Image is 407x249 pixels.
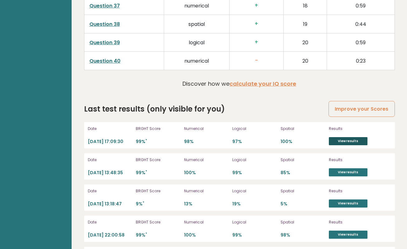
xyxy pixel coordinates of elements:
[281,188,325,194] p: Spatial
[136,201,180,207] p: 9%
[136,232,180,238] p: 99%
[329,126,391,132] p: Results
[184,201,229,207] p: 13%
[284,33,327,52] td: 20
[232,201,277,207] p: 19%
[327,15,395,33] td: 0:44
[234,2,278,9] h3: +
[281,126,325,132] p: Spatial
[281,201,325,207] p: 5%
[327,52,395,70] td: 0:23
[164,33,230,52] td: logical
[88,232,132,238] p: [DATE] 22:00:58
[184,126,229,132] p: Numerical
[89,57,121,65] a: Question 40
[230,80,296,88] a: calculate your IQ score
[329,101,395,117] a: Improve your Scores
[184,188,229,194] p: Numerical
[89,21,120,28] a: Question 38
[184,139,229,145] p: 98%
[184,232,229,238] p: 100%
[136,157,180,163] p: BRGHT Score
[184,170,229,176] p: 100%
[329,199,367,208] a: View results
[281,170,325,176] p: 85%
[327,33,395,52] td: 0:59
[136,139,180,145] p: 99%
[136,170,180,176] p: 99%
[184,157,229,163] p: Numerical
[88,126,132,132] p: Date
[136,219,180,225] p: BRGHT Score
[136,126,180,132] p: BRGHT Score
[88,170,132,176] p: [DATE] 13:48:35
[88,201,132,207] p: [DATE] 13:18:47
[89,39,120,46] a: Question 39
[281,157,325,163] p: Spatial
[88,139,132,145] p: [DATE] 17:09:30
[232,170,277,176] p: 99%
[184,219,229,225] p: Numerical
[281,232,325,238] p: 98%
[329,157,391,163] p: Results
[232,139,277,145] p: 97%
[89,2,120,9] a: Question 37
[232,188,277,194] p: Logical
[88,157,132,163] p: Date
[284,52,327,70] td: 20
[232,219,277,225] p: Logical
[281,219,325,225] p: Spatial
[329,168,367,176] a: View results
[329,188,391,194] p: Results
[232,157,277,163] p: Logical
[232,232,277,238] p: 99%
[329,219,391,225] p: Results
[84,103,225,115] h2: Last test results (only visible for you)
[136,188,180,194] p: BRGHT Score
[88,188,132,194] p: Date
[164,15,230,33] td: spatial
[182,79,296,88] p: Discover how we
[329,137,367,145] a: View results
[329,231,367,239] a: View results
[234,39,278,45] h3: +
[234,57,278,64] h3: -
[88,219,132,225] p: Date
[234,21,278,27] h3: +
[232,126,277,132] p: Logical
[281,139,325,145] p: 100%
[164,52,230,70] td: numerical
[284,15,327,33] td: 19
